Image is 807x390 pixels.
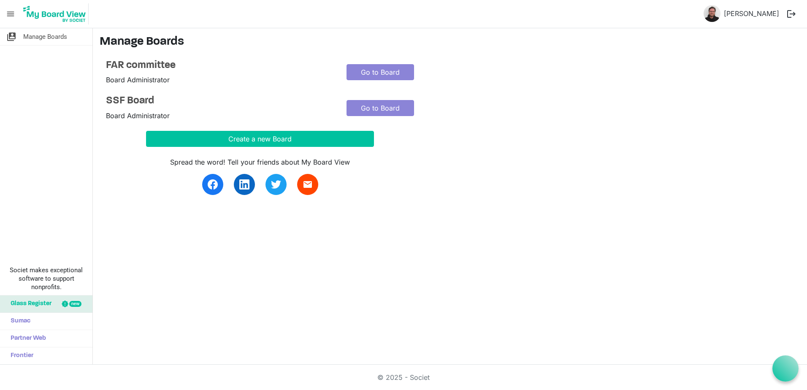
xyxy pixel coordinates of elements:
span: Board Administrator [106,76,170,84]
span: email [303,179,313,190]
span: Glass Register [6,295,51,312]
a: email [297,174,318,195]
img: twitter.svg [271,179,281,190]
a: © 2025 - Societ [377,373,430,382]
span: Sumac [6,313,30,330]
span: switch_account [6,28,16,45]
img: facebook.svg [208,179,218,190]
span: Societ makes exceptional software to support nonprofits. [4,266,89,291]
span: Manage Boards [23,28,67,45]
h3: Manage Boards [100,35,800,49]
img: linkedin.svg [239,179,249,190]
a: FAR committee [106,60,334,72]
img: My Board View Logo [21,3,89,24]
span: Partner Web [6,330,46,347]
a: SSF Board [106,95,334,107]
span: Board Administrator [106,111,170,120]
span: menu [3,6,19,22]
button: logout [783,5,800,23]
a: Go to Board [347,64,414,80]
img: vjXNW1cme0gN52Zu4bmd9GrzmWk9fVhp2_YVE8WxJd3PvSJ3Xcim8muxpHb9t5R7S0Hx1ZVnr221sxwU8idQCA_thumb.png [704,5,720,22]
a: Go to Board [347,100,414,116]
a: My Board View Logo [21,3,92,24]
div: new [69,301,81,307]
button: Create a new Board [146,131,374,147]
span: Frontier [6,347,33,364]
div: Spread the word! Tell your friends about My Board View [146,157,374,167]
a: [PERSON_NAME] [720,5,783,22]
